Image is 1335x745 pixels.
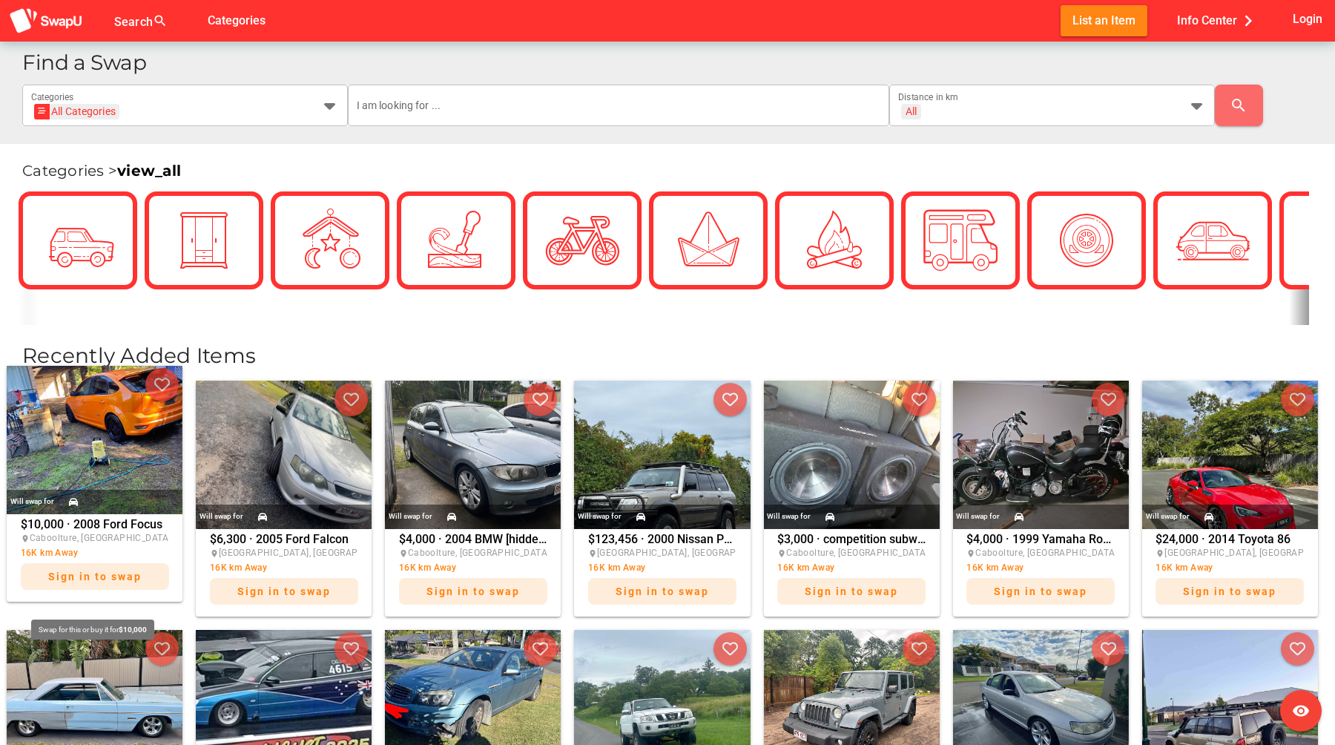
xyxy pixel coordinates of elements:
[196,13,277,27] a: Categories
[385,381,561,529] img: nicholas.robertson%2Bfacebook%40swapu.com.au%2F1437815210892446%2F1437815210892446-photo-0.jpg
[22,52,1323,73] h1: Find a Swap
[777,549,786,558] i: place
[9,7,83,35] img: aSD8y5uGLpzPJLYTcYcjNu3laj1c05W5KWf0Ds+Za8uybjssssuu+yyyy677LKX2n+PWMSDJ9a87AAAAABJRU5ErkJggg==
[1292,702,1310,720] i: visibility
[237,585,331,597] span: Sign in to swap
[22,343,256,368] span: Recently Added Items
[966,562,1023,573] span: 16K km Away
[1072,10,1135,30] span: List an Item
[764,381,940,529] img: nicholas.robertson%2Bfacebook%40swapu.com.au%2F1191748966054918%2F1191748966054918-photo-0.jpg
[1230,96,1247,114] i: search
[21,548,78,558] span: 16K km Away
[192,381,375,617] a: Will swap for$6,300 · 2005 Ford Falcon[GEOGRAPHIC_DATA], [GEOGRAPHIC_DATA]16K km AwaySign in to swap
[953,381,1129,529] img: nicholas.robertson%2Bfacebook%40swapu.com.au%2F1060030926256335%2F1060030926256335-photo-0.jpg
[966,534,1115,612] div: $4,000 · 1999 Yamaha Road Star
[210,534,358,612] div: $6,300 · 2005 Ford Falcon
[3,381,186,617] a: Will swap for$10,000 · 2008 Ford FocusCaboolture, [GEOGRAPHIC_DATA]16K km AwaySign in to swap
[1156,549,1164,558] i: place
[30,533,172,543] span: Caboolture, [GEOGRAPHIC_DATA]
[200,508,243,525] div: Will swap for
[210,562,267,573] span: 16K km Away
[208,8,266,33] span: Categories
[1165,5,1271,36] button: Info Center
[956,508,1000,525] div: Will swap for
[805,585,898,597] span: Sign in to swap
[1146,508,1190,525] div: Will swap for
[588,534,736,612] div: $123,456 · 2000 Nissan Patrol
[1138,381,1322,617] a: Will swap for$24,000 · 2014 Toyota 86[GEOGRAPHIC_DATA], [GEOGRAPHIC_DATA]16K km AwaySign in to swap
[117,162,181,180] a: view_all
[1061,5,1147,36] button: List an Item
[1156,562,1213,573] span: 16K km Away
[777,534,926,612] div: $3,000 · competition subwoofer and amp
[399,562,456,573] span: 16K km Away
[357,85,881,126] input: I am looking for ...
[389,508,432,525] div: Will swap for
[381,381,564,617] a: Will swap for$4,000 · 2004 BMW [hidden information]465407Caboolture, [GEOGRAPHIC_DATA]16K km Away...
[570,381,754,617] a: Will swap for$123,456 · 2000 Nissan Patrol[GEOGRAPHIC_DATA], [GEOGRAPHIC_DATA]16K km AwaySign in ...
[196,5,277,36] button: Categories
[22,162,181,180] span: Categories >
[616,585,709,597] span: Sign in to swap
[426,585,520,597] span: Sign in to swap
[994,585,1087,597] span: Sign in to swap
[949,381,1133,617] a: Will swap for$4,000 · 1999 Yamaha Road StarCaboolture, [GEOGRAPHIC_DATA]16K km AwaySign in to swap
[408,548,550,558] span: Caboolture, [GEOGRAPHIC_DATA]
[1237,10,1259,32] i: chevron_right
[975,548,1118,558] span: Caboolture, [GEOGRAPHIC_DATA]
[399,534,547,612] div: $4,000 · 2004 BMW [hidden information]465407
[588,549,597,558] i: place
[21,534,30,543] i: place
[588,562,645,573] span: 16K km Away
[185,12,203,30] i: false
[906,105,917,118] div: All
[210,549,219,558] i: place
[574,381,750,529] img: nicholas.robertson%2Bfacebook%40swapu.com.au%2F1231063405009320%2F1231063405009320-photo-0.jpg
[786,548,929,558] span: Caboolture, [GEOGRAPHIC_DATA]
[597,548,782,558] span: [GEOGRAPHIC_DATA], [GEOGRAPHIC_DATA]
[966,549,975,558] i: place
[578,508,622,525] div: Will swap for
[39,104,116,119] div: All Categories
[1177,8,1259,33] span: Info Center
[777,562,834,573] span: 16K km Away
[21,519,169,597] div: $10,000 · 2008 Ford Focus
[1156,534,1304,612] div: $24,000 · 2014 Toyota 86
[1290,5,1326,33] button: Login
[219,548,403,558] span: [GEOGRAPHIC_DATA], [GEOGRAPHIC_DATA]
[767,508,811,525] div: Will swap for
[7,366,182,514] img: nicholas.robertson%2Bfacebook%40swapu.com.au%2F739685161753555%2F739685161753555-photo-0.jpg
[10,493,54,510] div: Will swap for
[196,381,372,529] img: nicholas.robertson%2Bfacebook%40swapu.com.au%2F689519513780497%2F689519513780497-photo-0.jpg
[48,571,142,582] span: Sign in to swap
[1142,381,1318,529] img: nicholas.robertson%2Bfacebook%40swapu.com.au%2F1005097575124220%2F1005097575124220-photo-0.jpg
[399,549,408,558] i: place
[1183,585,1276,597] span: Sign in to swap
[1293,9,1322,29] span: Login
[760,381,943,617] a: Will swap for$3,000 · competition subwoofer and ampCaboolture, [GEOGRAPHIC_DATA]16K km AwaySign i...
